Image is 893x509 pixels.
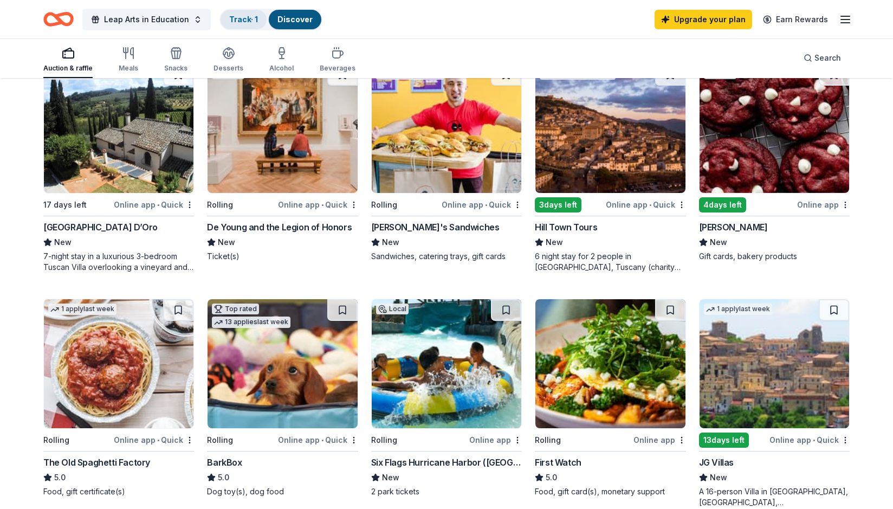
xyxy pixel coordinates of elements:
div: Rolling [371,198,397,211]
div: The Old Spaghetti Factory [43,456,150,469]
span: New [710,236,727,249]
a: Image for Villa Sogni D’Oro6 applieslast week17 days leftOnline app•Quick[GEOGRAPHIC_DATA] D’OroN... [43,63,194,273]
div: Top rated [212,304,259,314]
div: 1 apply last week [704,304,772,315]
span: 5.0 [54,471,66,484]
div: Online app Quick [769,433,850,447]
a: Upgrade your plan [655,10,752,29]
a: Image for JG Villas1 applylast week13days leftOnline app•QuickJG VillasNewA 16-person Villa in [G... [699,299,850,508]
div: Local [376,304,409,314]
div: Online app [469,433,522,447]
span: Search [814,51,841,65]
div: 3 days left [535,197,581,212]
span: • [649,201,651,209]
button: Search [795,47,850,69]
div: Six Flags Hurricane Harbor ([GEOGRAPHIC_DATA]) [371,456,522,469]
div: Rolling [207,434,233,447]
span: New [710,471,727,484]
div: [PERSON_NAME]'s Sandwiches [371,221,500,234]
span: 5.0 [218,471,229,484]
button: Leap Arts in Education [82,9,211,30]
div: Rolling [371,434,397,447]
span: • [485,201,487,209]
div: Food, gift card(s), monetary support [535,486,685,497]
img: Image for Hill Town Tours [535,64,685,193]
div: Online app Quick [442,198,522,211]
div: 2 park tickets [371,486,522,497]
span: Leap Arts in Education [104,13,189,26]
div: Beverages [320,64,355,73]
span: • [321,436,323,444]
div: Auction & raffle [43,64,93,73]
span: • [157,436,159,444]
a: Image for The Old Spaghetti Factory1 applylast weekRollingOnline app•QuickThe Old Spaghetti Facto... [43,299,194,497]
span: New [546,236,563,249]
a: Earn Rewards [756,10,834,29]
div: Sandwiches, catering trays, gift cards [371,251,522,262]
button: Auction & raffle [43,42,93,78]
span: • [157,201,159,209]
img: Image for The Old Spaghetti Factory [44,299,193,428]
a: Image for Hill Town Tours 3 applieslast week3days leftOnline app•QuickHill Town ToursNew6 night s... [535,63,685,273]
a: Track· 1 [229,15,258,24]
div: JG Villas [699,456,734,469]
div: [GEOGRAPHIC_DATA] D’Oro [43,221,158,234]
div: Hill Town Tours [535,221,597,234]
button: Track· 1Discover [219,9,322,30]
a: Image for Six Flags Hurricane Harbor (Concord)LocalRollingOnline appSix Flags Hurricane Harbor ([... [371,299,522,497]
div: 1 apply last week [48,304,117,315]
a: Image for De Young and the Legion of HonorsLocalRollingOnline app•QuickDe Young and the Legion of... [207,63,358,262]
a: Image for BarkBoxTop rated13 applieslast weekRollingOnline app•QuickBarkBox5.0Dog toy(s), dog food [207,299,358,497]
div: Meals [119,64,138,73]
div: A 16-person Villa in [GEOGRAPHIC_DATA], [GEOGRAPHIC_DATA], [GEOGRAPHIC_DATA] for 7days/6nights (R... [699,486,850,508]
img: Image for Le Boulanger [700,64,849,193]
img: Image for De Young and the Legion of Honors [208,64,357,193]
div: Online app Quick [278,433,358,447]
button: Meals [119,42,138,78]
div: Online app [797,198,850,211]
div: Snacks [164,64,187,73]
a: Discover [277,15,313,24]
button: Beverages [320,42,355,78]
img: Image for Ike's Sandwiches [372,64,521,193]
span: 5.0 [546,471,557,484]
div: 13 applies last week [212,317,290,328]
div: Online app Quick [278,198,358,211]
div: Online app Quick [114,198,194,211]
div: Online app Quick [114,433,194,447]
div: Rolling [535,434,561,447]
button: Alcohol [269,42,294,78]
span: • [321,201,323,209]
button: Desserts [213,42,243,78]
img: Image for JG Villas [700,299,849,428]
div: 7-night stay in a luxurious 3-bedroom Tuscan Villa overlooking a vineyard and the ancient walled ... [43,251,194,273]
a: Image for Ike's Sandwiches1 applylast weekRollingOnline app•Quick[PERSON_NAME]'s SandwichesNewSan... [371,63,522,262]
div: De Young and the Legion of Honors [207,221,352,234]
div: Dog toy(s), dog food [207,486,358,497]
div: Rolling [207,198,233,211]
div: Desserts [213,64,243,73]
div: Online app Quick [606,198,686,211]
span: • [813,436,815,444]
button: Snacks [164,42,187,78]
img: Image for Villa Sogni D’Oro [44,64,193,193]
div: 4 days left [699,197,746,212]
div: Food, gift certificate(s) [43,486,194,497]
div: First Watch [535,456,581,469]
div: Gift cards, bakery products [699,251,850,262]
a: Home [43,7,74,32]
a: Image for Le BoulangerLocal4days leftOnline app[PERSON_NAME]NewGift cards, bakery products [699,63,850,262]
a: Image for First WatchRollingOnline appFirst Watch5.0Food, gift card(s), monetary support [535,299,685,497]
div: 17 days left [43,198,87,211]
span: New [382,236,399,249]
div: Online app [633,433,686,447]
div: Ticket(s) [207,251,358,262]
span: New [218,236,235,249]
div: 6 night stay for 2 people in [GEOGRAPHIC_DATA], Tuscany (charity rate is $1380; retails at $2200;... [535,251,685,273]
span: New [54,236,72,249]
div: BarkBox [207,456,242,469]
div: 13 days left [699,433,749,448]
div: [PERSON_NAME] [699,221,768,234]
div: Alcohol [269,64,294,73]
img: Image for Six Flags Hurricane Harbor (Concord) [372,299,521,428]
